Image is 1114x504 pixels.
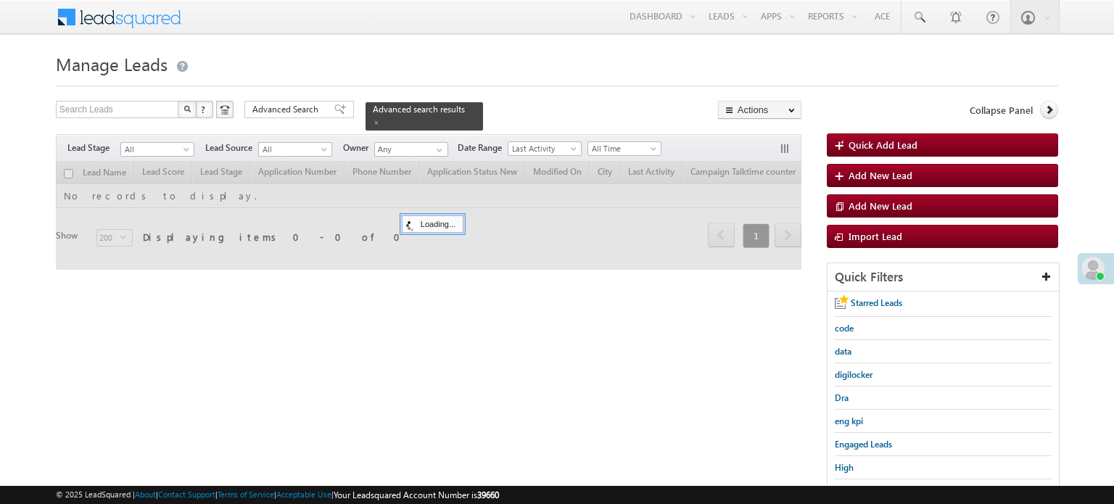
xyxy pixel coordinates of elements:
span: Advanced Search [252,103,323,116]
span: Owner [343,141,374,154]
a: All [258,142,332,157]
span: Collapse Panel [970,104,1033,117]
span: Add New Lead [849,199,912,212]
a: Show All Items [429,143,447,157]
span: Lead Source [205,141,258,154]
span: Add New Lead [849,169,912,181]
button: ? [196,101,213,118]
button: Actions [718,101,801,119]
span: eng kpi [835,416,863,426]
span: data [835,346,851,357]
span: Manage Leads [56,52,168,75]
span: 39660 [477,489,499,500]
a: Acceptable Use [276,489,331,499]
a: About [135,489,156,499]
span: Lead Stage [67,141,120,154]
a: Last Activity [508,141,582,156]
span: All [121,143,190,156]
input: Type to Search [374,142,448,157]
a: Contact Support [158,489,215,499]
a: Terms of Service [218,489,274,499]
span: Your Leadsquared Account Number is [334,489,499,500]
div: Quick Filters [828,263,1059,292]
div: Loading... [402,215,463,233]
span: Dra [835,392,849,403]
img: Search [183,105,191,112]
a: All Time [587,141,661,156]
span: digilocker [835,369,872,380]
span: All [259,143,328,156]
span: Quick Add Lead [849,139,917,151]
span: Advanced search results [373,104,465,115]
span: © 2025 LeadSquared | | | | | [56,488,499,502]
a: All [120,142,194,157]
span: Last Activity [508,142,577,155]
span: ? [201,103,207,115]
span: High [835,462,854,473]
span: code [835,323,854,334]
span: Import Lead [849,230,902,242]
span: All Time [588,142,657,155]
span: Engaged Leads [835,439,892,450]
span: Date Range [458,141,508,154]
span: Starred Leads [851,297,902,308]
